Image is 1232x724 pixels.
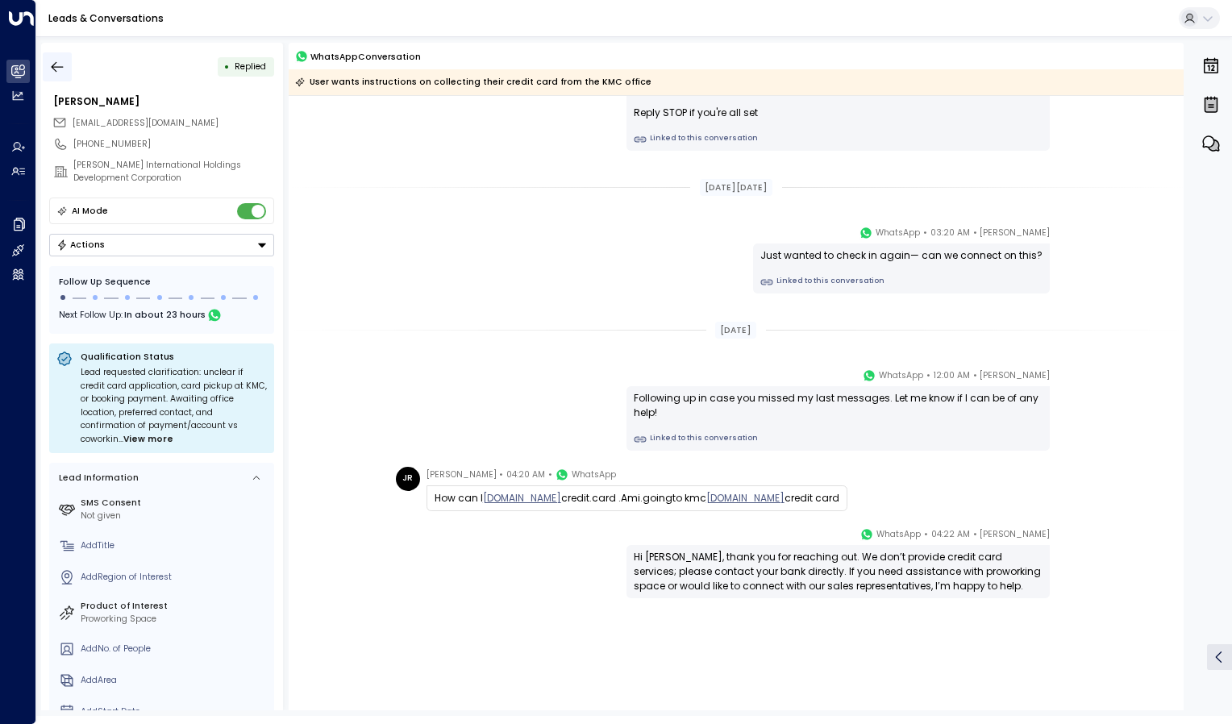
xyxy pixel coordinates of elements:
img: 4_headshot.jpg [1056,526,1080,551]
span: [EMAIL_ADDRESS][DOMAIN_NAME] [73,117,219,129]
span: WhatsApp [876,526,921,543]
div: User wants instructions on collecting their credit card from the KMC office [295,74,651,90]
div: [PERSON_NAME] [53,94,274,109]
button: Actions [49,234,274,256]
label: SMS Consent [81,497,269,510]
span: • [548,467,552,483]
div: [DATE] [715,322,756,339]
span: [PERSON_NAME] [427,467,497,483]
div: AddRegion of Interest [81,571,269,584]
div: [DATE][DATE] [700,179,772,197]
a: Leads & Conversations [48,11,164,25]
div: Actions [56,239,106,251]
span: View more [123,433,173,447]
div: [PERSON_NAME] International Holdings Development Corporation [73,159,274,185]
div: Button group with a nested menu [49,234,274,256]
div: AddStart Date [81,705,269,718]
span: • [973,368,977,384]
span: [PERSON_NAME] [980,368,1050,384]
a: [DOMAIN_NAME] [483,491,561,506]
span: 04:22 AM [931,526,970,543]
div: AddTitle [81,539,269,552]
div: Follow Up Sequence [59,276,264,289]
span: • [924,526,928,543]
label: Product of Interest [81,600,269,613]
div: Proworking Space [81,613,269,626]
span: 12:00 AM [934,368,970,384]
div: Lead requested clarification: unclear if credit card application, card pickup at KMC, or booking ... [81,366,267,446]
a: Linked to this conversation [634,433,1043,446]
div: Just wanted to check in again— can we connect on this? [760,248,1043,263]
p: Qualification Status [81,351,267,363]
div: AI Mode [72,203,108,219]
div: [PHONE_NUMBER] [73,138,274,151]
div: How can I credit.card .Ami.goingto kmc credit card [435,491,839,506]
div: JR [396,467,420,491]
div: • [224,56,230,77]
div: AddArea [81,674,269,687]
span: 03:20 AM [930,225,970,241]
a: Linked to this conversation [760,276,1043,289]
img: 4_headshot.jpg [1056,225,1080,249]
span: • [973,225,977,241]
div: Hi [PERSON_NAME], thank you for reaching out. We don’t provide credit card services; please conta... [634,550,1043,593]
span: • [926,368,930,384]
span: In about 23 hours [124,306,206,324]
a: Linked to this conversation [634,133,1043,146]
span: Replied [235,60,266,73]
div: Not given [81,510,269,522]
div: AddNo. of People [81,643,269,655]
span: [PERSON_NAME] [980,526,1050,543]
a: [DOMAIN_NAME] [706,491,785,506]
span: • [973,526,977,543]
span: judyreforma03@gmail.com [73,117,219,130]
div: Lead Information [55,472,139,485]
span: WhatsApp Conversation [310,50,421,64]
img: 4_headshot.jpg [1056,368,1080,392]
span: WhatsApp [876,225,920,241]
span: WhatsApp [572,467,616,483]
span: 04:20 AM [506,467,545,483]
span: • [499,467,503,483]
span: [PERSON_NAME] [980,225,1050,241]
span: WhatsApp [879,368,923,384]
span: • [923,225,927,241]
div: Following up in case you missed my last messages. Let me know if I can be of any help! [634,391,1043,420]
div: Next Follow Up: [59,306,264,324]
